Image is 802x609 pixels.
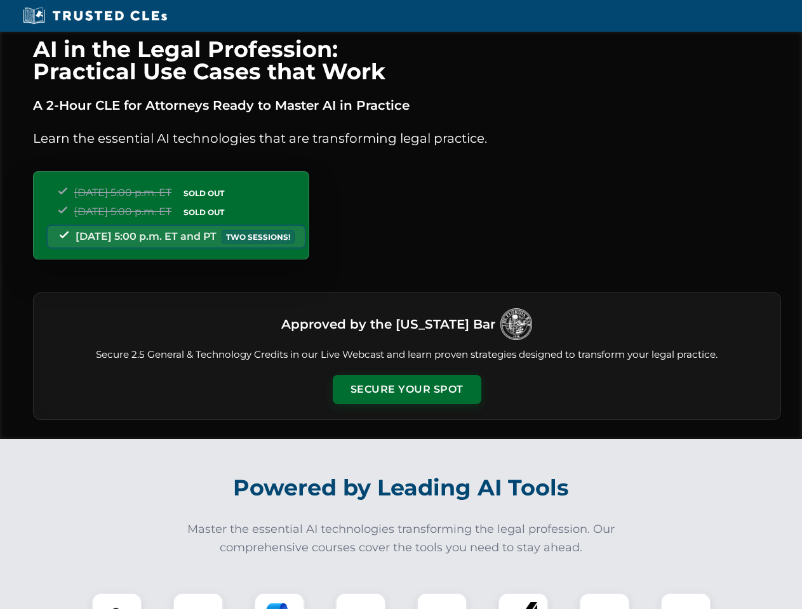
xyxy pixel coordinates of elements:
span: SOLD OUT [179,206,229,219]
img: Trusted CLEs [19,6,171,25]
span: [DATE] 5:00 p.m. ET [74,187,171,199]
h2: Powered by Leading AI Tools [50,466,753,510]
p: A 2-Hour CLE for Attorneys Ready to Master AI in Practice [33,95,781,115]
img: Logo [500,308,532,340]
span: SOLD OUT [179,187,229,200]
p: Master the essential AI technologies transforming the legal profession. Our comprehensive courses... [179,520,624,557]
h3: Approved by the [US_STATE] Bar [281,313,495,336]
button: Secure Your Spot [333,375,481,404]
p: Secure 2.5 General & Technology Credits in our Live Webcast and learn proven strategies designed ... [49,348,765,362]
span: [DATE] 5:00 p.m. ET [74,206,171,218]
h1: AI in the Legal Profession: Practical Use Cases that Work [33,38,781,82]
p: Learn the essential AI technologies that are transforming legal practice. [33,128,781,148]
